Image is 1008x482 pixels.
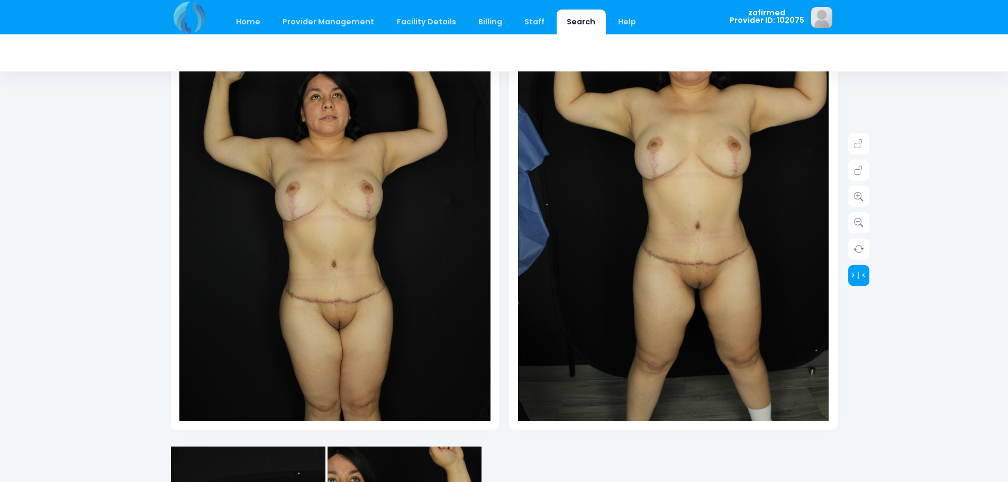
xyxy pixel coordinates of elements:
a: Search [557,10,606,34]
a: Provider Management [273,10,385,34]
img: image [811,7,832,28]
img: compare-img1 [179,6,491,472]
span: zafirmed Provider ID: 102075 [730,9,804,24]
a: Staff [514,10,555,34]
a: Facility Details [386,10,466,34]
a: Help [607,10,646,34]
img: compare-img2 [518,6,829,472]
a: Billing [468,10,512,34]
a: Home [226,10,271,34]
a: > | < [848,265,869,286]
